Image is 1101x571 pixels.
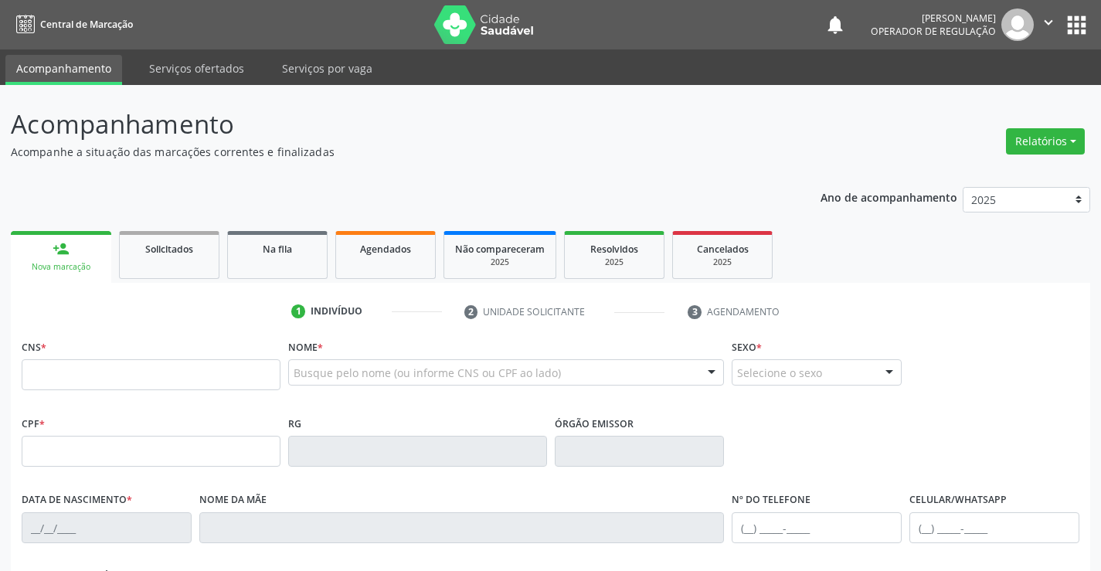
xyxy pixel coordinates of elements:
div: 2025 [684,257,761,268]
p: Acompanhamento [11,105,766,144]
a: Acompanhamento [5,55,122,85]
label: Nome [288,335,323,359]
label: Nº do Telefone [732,488,810,512]
p: Acompanhe a situação das marcações correntes e finalizadas [11,144,766,160]
label: Sexo [732,335,762,359]
button: notifications [824,14,846,36]
span: Operador de regulação [871,25,996,38]
span: Central de Marcação [40,18,133,31]
input: (__) _____-_____ [909,512,1079,543]
a: Serviços por vaga [271,55,383,82]
label: Órgão emissor [555,412,634,436]
span: Busque pelo nome (ou informe CNS ou CPF ao lado) [294,365,561,381]
label: CNS [22,335,46,359]
span: Selecione o sexo [737,365,822,381]
input: __/__/____ [22,512,192,543]
button:  [1034,8,1063,41]
label: Data de nascimento [22,488,132,512]
span: Na fila [263,243,292,256]
label: RG [288,412,301,436]
a: Serviços ofertados [138,55,255,82]
span: Não compareceram [455,243,545,256]
span: Agendados [360,243,411,256]
span: Resolvidos [590,243,638,256]
input: (__) _____-_____ [732,512,902,543]
div: 1 [291,304,305,318]
button: apps [1063,12,1090,39]
div: Nova marcação [22,261,100,273]
button: Relatórios [1006,128,1085,155]
div: 2025 [576,257,653,268]
i:  [1040,14,1057,31]
span: Cancelados [697,243,749,256]
label: Nome da mãe [199,488,267,512]
div: 2025 [455,257,545,268]
img: img [1001,8,1034,41]
div: person_add [53,240,70,257]
label: Celular/WhatsApp [909,488,1007,512]
label: CPF [22,412,45,436]
div: Indivíduo [311,304,362,318]
a: Central de Marcação [11,12,133,37]
div: [PERSON_NAME] [871,12,996,25]
span: Solicitados [145,243,193,256]
p: Ano de acompanhamento [821,187,957,206]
